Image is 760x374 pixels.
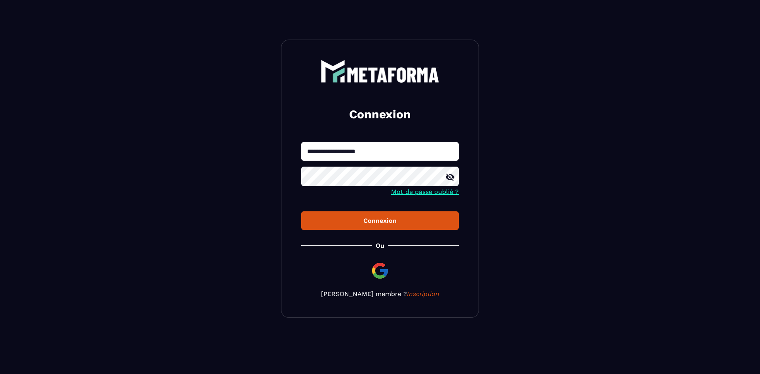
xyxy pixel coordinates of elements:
a: Inscription [407,290,439,298]
p: [PERSON_NAME] membre ? [301,290,459,298]
p: Ou [376,242,384,249]
div: Connexion [308,217,452,224]
a: Mot de passe oublié ? [391,188,459,196]
a: logo [301,60,459,83]
img: logo [321,60,439,83]
img: google [370,261,389,280]
h2: Connexion [311,106,449,122]
button: Connexion [301,211,459,230]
